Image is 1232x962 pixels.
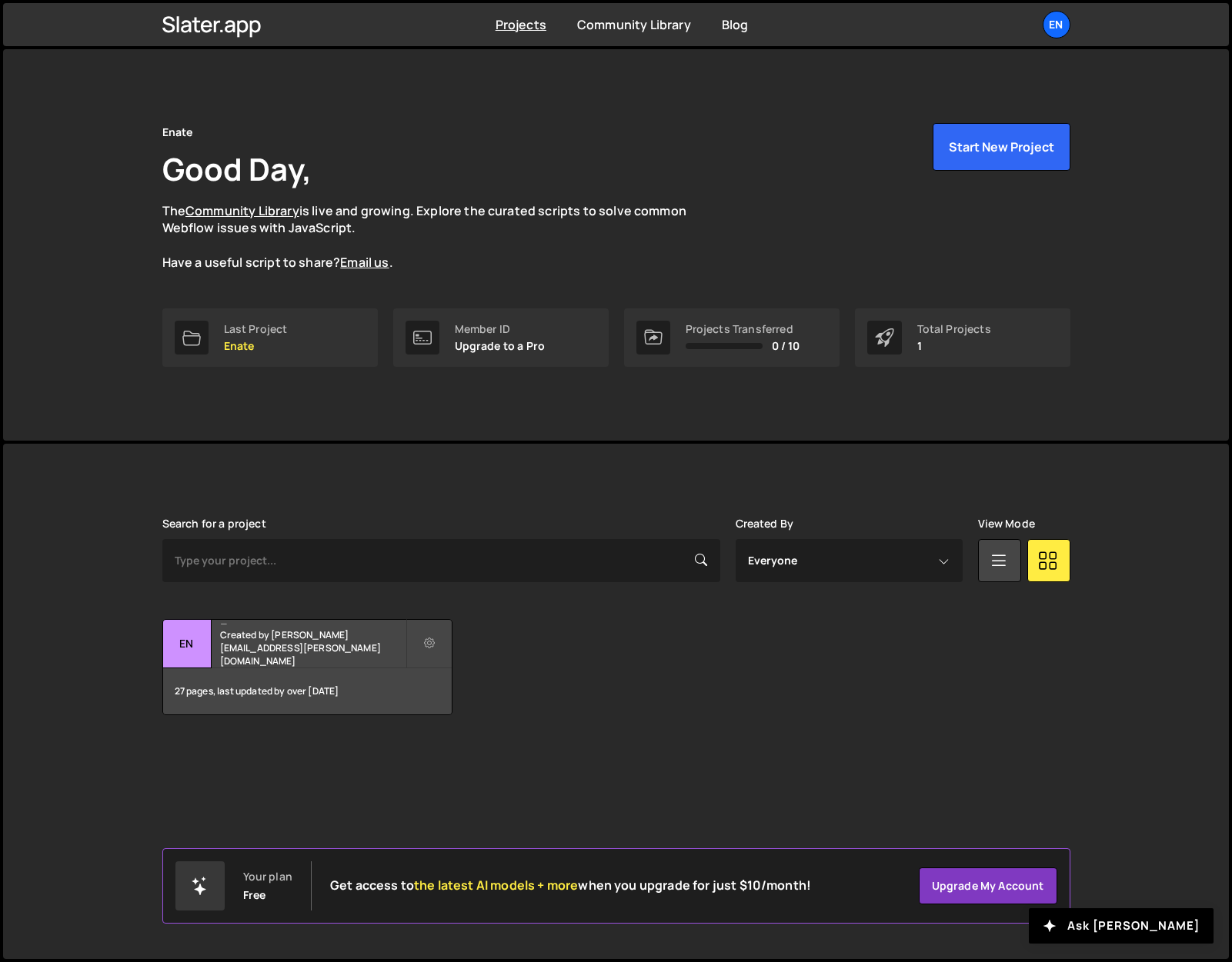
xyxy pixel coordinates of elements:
[917,340,991,352] p: 1
[243,870,292,883] div: Your plan
[220,628,406,667] small: Created by [PERSON_NAME][EMAIL_ADDRESS][PERSON_NAME][DOMAIN_NAME]
[224,340,288,352] p: Enate
[686,323,800,335] div: Projects Transferred
[162,619,452,715] a: En Enate Created by [PERSON_NAME][EMAIL_ADDRESS][PERSON_NAME][DOMAIN_NAME] 27 pages, last updated...
[577,16,691,33] a: Community Library
[722,16,749,33] a: Blog
[933,123,1070,171] button: Start New Project
[1029,908,1214,944] button: Ask [PERSON_NAME]
[220,620,406,624] h2: Enate
[496,16,546,33] a: Projects
[162,148,312,190] h1: Good Day,
[162,123,193,141] div: Enate
[414,877,578,894] span: the latest AI models + more
[224,323,288,335] div: Last Project
[455,340,546,352] p: Upgrade to a Pro
[162,539,720,582] input: Type your project...
[163,620,212,668] div: En
[330,878,811,893] h2: Get access to when you upgrade for just $10/month!
[736,518,794,530] label: Created By
[162,202,716,271] p: The is live and growing. Explore the curated scripts to solve common Webflow issues with JavaScri...
[455,323,546,335] div: Member ID
[1043,11,1070,38] a: En
[919,867,1057,904] a: Upgrade my account
[340,254,389,271] a: Email us
[162,308,378,367] a: Last Project Enate
[163,668,452,714] div: 27 pages, last updated by over [DATE]
[978,518,1035,530] label: View Mode
[185,202,299,219] a: Community Library
[243,889,266,901] div: Free
[917,323,991,335] div: Total Projects
[162,518,266,530] label: Search for a project
[772,340,800,352] span: 0 / 10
